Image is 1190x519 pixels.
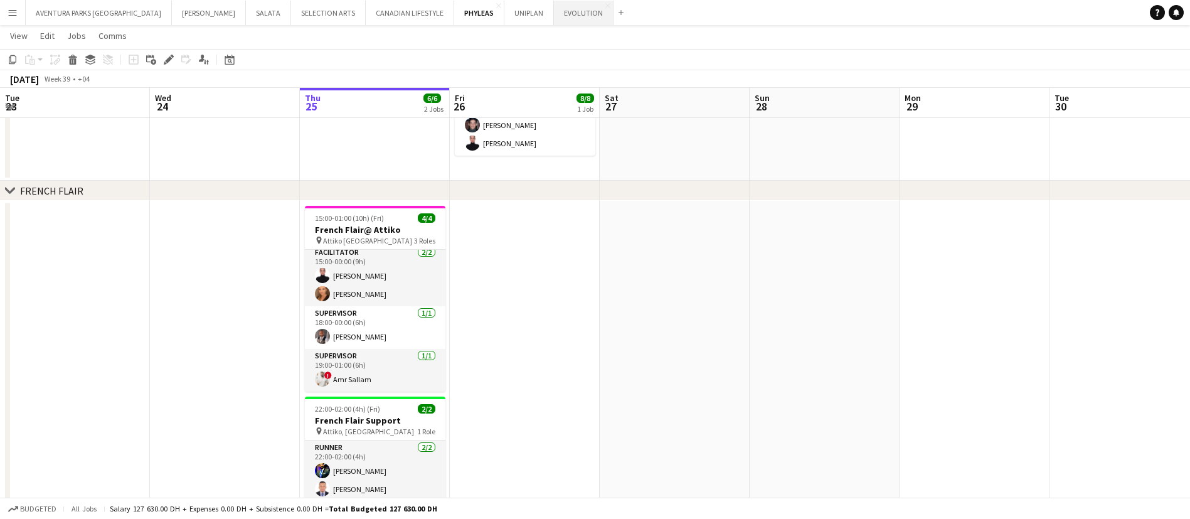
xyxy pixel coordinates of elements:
[903,99,921,114] span: 29
[576,94,594,103] span: 8/8
[753,99,770,114] span: 28
[329,504,437,513] span: Total Budgeted 127 630.00 DH
[93,28,132,44] a: Comms
[424,104,444,114] div: 2 Jobs
[110,504,437,513] div: Salary 127 630.00 DH + Expenses 0.00 DH + Subsistence 0.00 DH =
[414,236,435,245] span: 3 Roles
[305,441,445,501] app-card-role: Runner2/222:00-02:00 (4h)[PERSON_NAME][PERSON_NAME]
[305,349,445,392] app-card-role: Supervisor1/119:00-01:00 (6h)!Amr Sallam
[6,502,58,516] button: Budgeted
[5,92,19,104] span: Tue
[3,99,19,114] span: 23
[605,92,619,104] span: Sat
[423,94,441,103] span: 6/6
[246,1,291,25] button: SALATA
[62,28,91,44] a: Jobs
[323,236,412,245] span: Attiko [GEOGRAPHIC_DATA]
[41,74,73,83] span: Week 39
[305,415,445,426] h3: French Flair Support
[324,372,332,379] span: !
[1053,99,1069,114] span: 30
[291,1,366,25] button: SELECTION ARTS
[577,104,593,114] div: 1 Job
[315,404,380,414] span: 22:00-02:00 (4h) (Fri)
[305,92,321,104] span: Thu
[755,92,770,104] span: Sun
[20,185,83,197] div: FRENCH FLAIR
[454,1,504,25] button: PHYLEAS
[98,30,127,41] span: Comms
[1055,92,1069,104] span: Tue
[305,397,445,501] app-job-card: 22:00-02:00 (4h) (Fri)2/2French Flair Support Attiko, [GEOGRAPHIC_DATA]1 RoleRunner2/222:00-02:00...
[5,28,33,44] a: View
[603,99,619,114] span: 27
[305,306,445,349] app-card-role: Supervisor1/118:00-00:00 (6h)[PERSON_NAME]
[78,74,90,83] div: +04
[69,504,99,513] span: All jobs
[10,30,28,41] span: View
[26,1,172,25] button: AVENTURA PARKS [GEOGRAPHIC_DATA]
[323,427,414,436] span: Attiko, [GEOGRAPHIC_DATA]
[303,99,321,114] span: 25
[366,1,454,25] button: CANADIAN LIFESTYLE
[418,213,435,223] span: 4/4
[40,30,55,41] span: Edit
[10,73,39,85] div: [DATE]
[905,92,921,104] span: Mon
[305,224,445,235] h3: French Flair@ Attiko
[453,99,465,114] span: 26
[305,206,445,392] app-job-card: 15:00-01:00 (10h) (Fri)4/4French Flair@ Attiko Attiko [GEOGRAPHIC_DATA]3 RolesFacilitator2/215:00...
[153,99,171,114] span: 24
[455,92,465,104] span: Fri
[172,1,246,25] button: [PERSON_NAME]
[35,28,60,44] a: Edit
[417,427,435,436] span: 1 Role
[20,505,56,513] span: Budgeted
[305,245,445,306] app-card-role: Facilitator2/215:00-00:00 (9h)[PERSON_NAME][PERSON_NAME]
[554,1,614,25] button: EVOLUTION
[67,30,86,41] span: Jobs
[418,404,435,414] span: 2/2
[315,213,384,223] span: 15:00-01:00 (10h) (Fri)
[155,92,171,104] span: Wed
[504,1,554,25] button: UNIPLAN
